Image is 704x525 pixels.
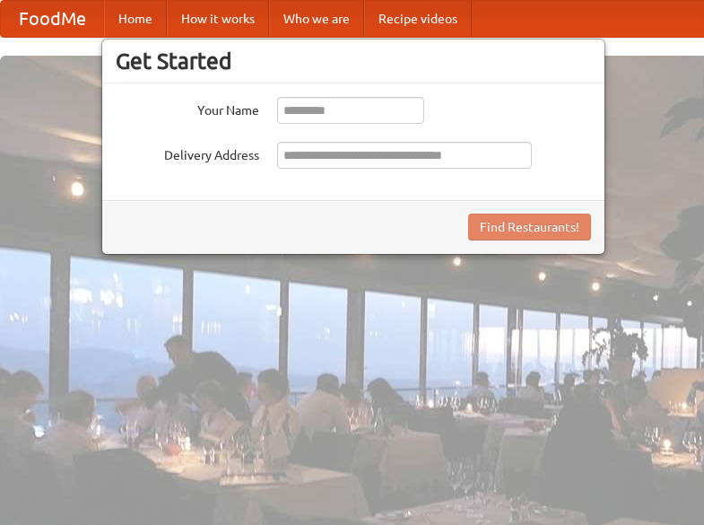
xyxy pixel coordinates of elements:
[116,97,259,119] label: Your Name
[1,1,104,37] a: FoodMe
[104,1,167,37] a: Home
[269,1,364,37] a: Who we are
[364,1,472,37] a: Recipe videos
[167,1,269,37] a: How it works
[468,214,591,241] button: Find Restaurants!
[116,142,259,164] label: Delivery Address
[116,48,591,74] h3: Get Started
